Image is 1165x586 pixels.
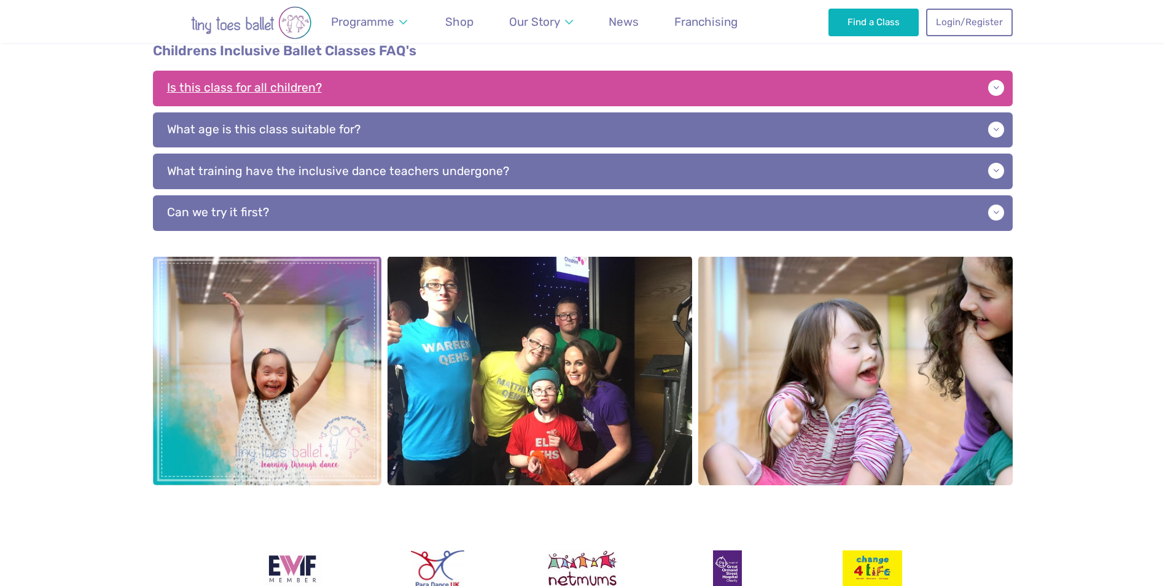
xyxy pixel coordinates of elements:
[440,7,480,36] a: Shop
[325,7,413,36] a: Programme
[509,15,560,29] span: Our Story
[503,7,579,36] a: Our Story
[926,9,1012,36] a: Login/Register
[153,112,1013,148] p: What age is this class suitable for?
[153,154,1013,189] p: What training have the inclusive dance teachers undergone?
[153,6,349,39] img: tiny toes ballet
[609,15,639,29] span: News
[331,15,394,29] span: Programme
[828,9,919,36] a: Find a Class
[674,15,738,29] span: Franchising
[153,71,1013,106] p: Is this class for all children?
[153,42,1013,61] h4: Childrens Inclusive Ballet Classes FAQ's
[669,7,744,36] a: Franchising
[445,15,473,29] span: Shop
[153,195,1013,231] p: Can we try it first?
[603,7,645,36] a: News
